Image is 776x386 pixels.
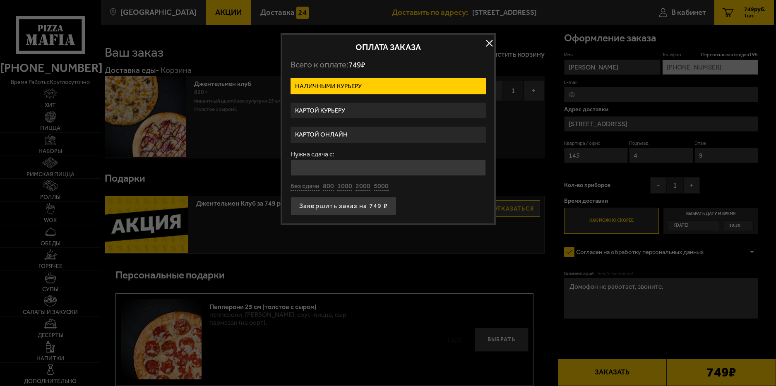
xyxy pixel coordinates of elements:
button: 1000 [337,182,352,191]
label: Картой онлайн [291,127,486,143]
span: 749 ₽ [348,60,365,70]
p: Всего к оплате: [291,60,486,70]
button: 5000 [374,182,389,191]
button: 800 [323,182,334,191]
button: Завершить заказ на 749 ₽ [291,197,397,215]
label: Картой курьеру [291,103,486,119]
label: Нужна сдача с: [291,151,486,158]
button: 2000 [356,182,370,191]
button: без сдачи [291,182,320,191]
label: Наличными курьеру [291,78,486,94]
h2: Оплата заказа [291,43,486,51]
